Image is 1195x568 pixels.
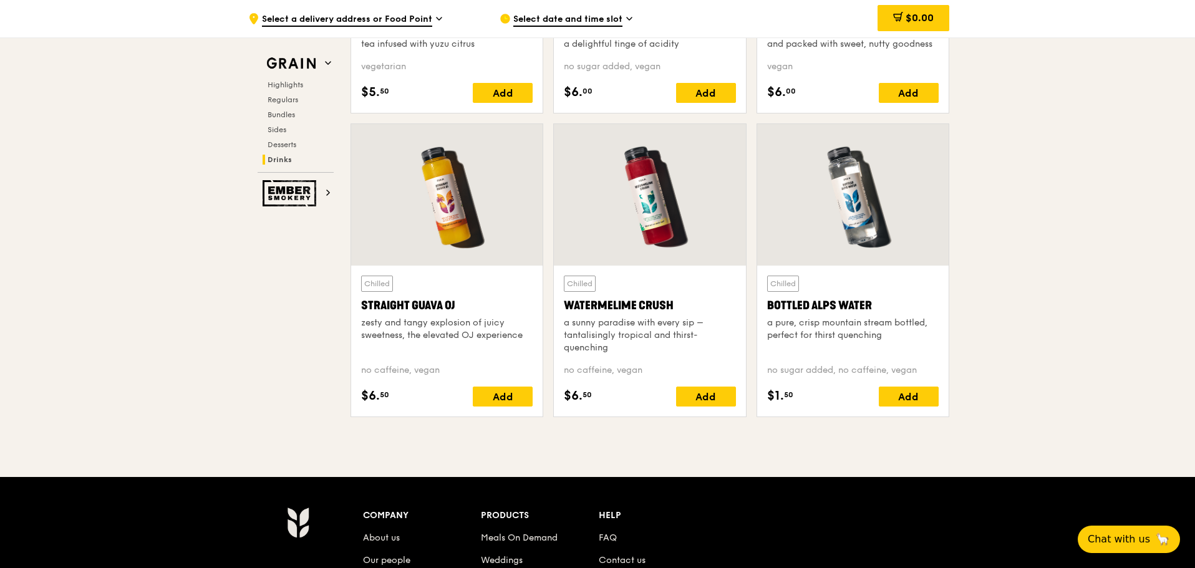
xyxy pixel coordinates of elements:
span: Drinks [268,155,292,164]
button: Chat with us🦙 [1078,526,1180,553]
div: Add [879,83,939,103]
div: Add [676,83,736,103]
span: Select a delivery address or Food Point [262,13,432,27]
span: 50 [583,390,592,400]
span: Select date and time slot [513,13,622,27]
span: $6. [767,83,786,102]
a: Contact us [599,555,646,566]
div: the best of Ethiopian beans, flowery with a delightful tinge of acidity [564,26,735,51]
span: Desserts [268,140,296,149]
span: $6. [564,83,583,102]
div: full robust arabica beans, cold brewed and packed with sweet, nutty goodness [767,26,939,51]
div: no caffeine, vegan [564,364,735,377]
span: Sides [268,125,286,134]
span: 50 [380,86,389,96]
a: FAQ [599,532,617,543]
div: Bottled Alps Water [767,297,939,314]
span: $0.00 [906,12,934,24]
span: $1. [767,387,784,405]
div: light and refreshing, high altitude oolong tea infused with yuzu citrus [361,26,533,51]
img: Ember Smokery web logo [263,180,320,206]
div: Add [473,387,533,407]
span: 00 [786,86,796,96]
div: Company [363,507,481,524]
div: Chilled [767,276,799,292]
span: Chat with us [1088,532,1150,547]
span: 00 [583,86,593,96]
div: Chilled [361,276,393,292]
img: Grain [287,507,309,538]
div: Help [599,507,717,524]
div: Add [473,83,533,103]
a: Our people [363,555,410,566]
a: About us [363,532,400,543]
div: Straight Guava OJ [361,297,533,314]
span: 50 [380,390,389,400]
div: no caffeine, vegan [361,364,533,377]
div: a sunny paradise with every sip – tantalisingly tropical and thirst-quenching [564,317,735,354]
div: Watermelime Crush [564,297,735,314]
span: $6. [361,387,380,405]
a: Meals On Demand [481,532,558,543]
span: $6. [564,387,583,405]
div: Add [879,387,939,407]
div: no sugar added, vegan [564,60,735,73]
div: Chilled [564,276,596,292]
div: zesty and tangy explosion of juicy sweetness, the elevated OJ experience [361,317,533,342]
span: Regulars [268,95,298,104]
div: Add [676,387,736,407]
span: Highlights [268,80,303,89]
span: 50 [784,390,793,400]
span: Bundles [268,110,295,119]
div: no sugar added, no caffeine, vegan [767,364,939,377]
img: Grain web logo [263,52,320,75]
div: Products [481,507,599,524]
div: a pure, crisp mountain stream bottled, perfect for thirst quenching [767,317,939,342]
a: Weddings [481,555,523,566]
span: $5. [361,83,380,102]
span: 🦙 [1155,532,1170,547]
div: vegetarian [361,60,533,73]
div: vegan [767,60,939,73]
